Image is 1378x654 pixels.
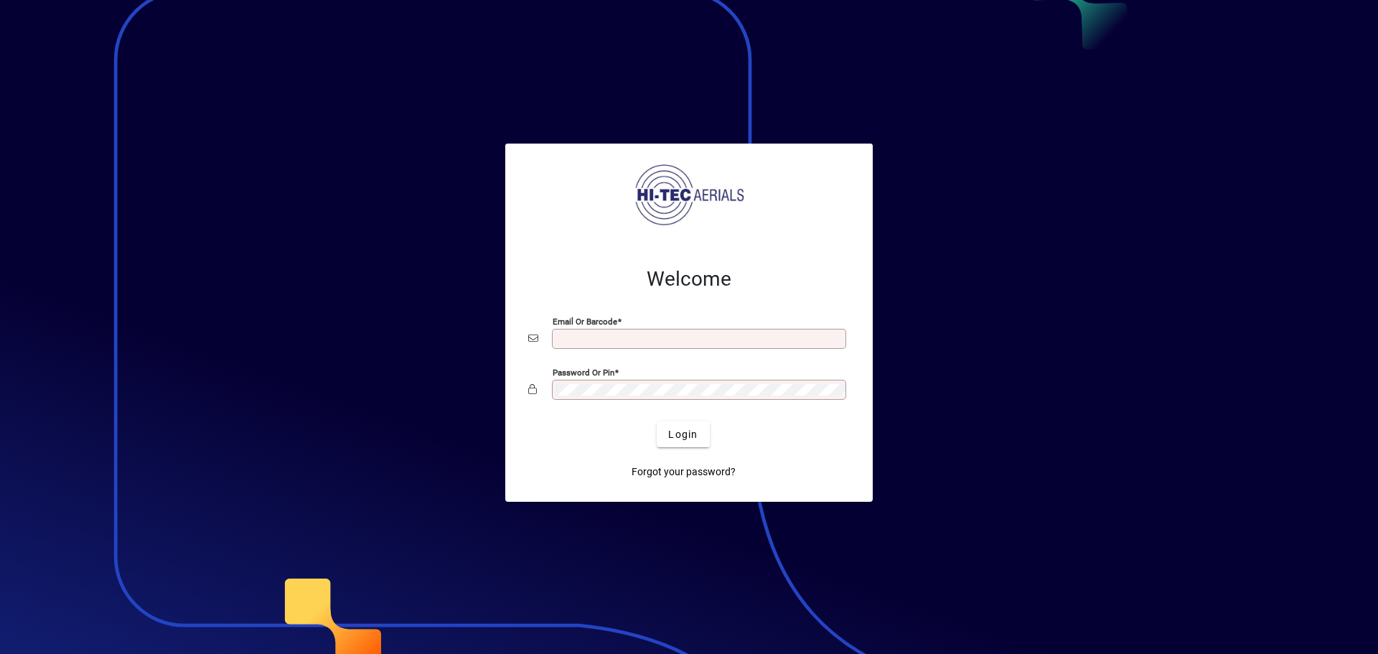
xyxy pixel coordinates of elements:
mat-label: Password or Pin [553,368,614,378]
button: Login [657,421,709,447]
h2: Welcome [528,267,850,291]
span: Login [668,427,698,442]
span: Forgot your password? [632,464,736,480]
mat-label: Email or Barcode [553,317,617,327]
a: Forgot your password? [626,459,741,485]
